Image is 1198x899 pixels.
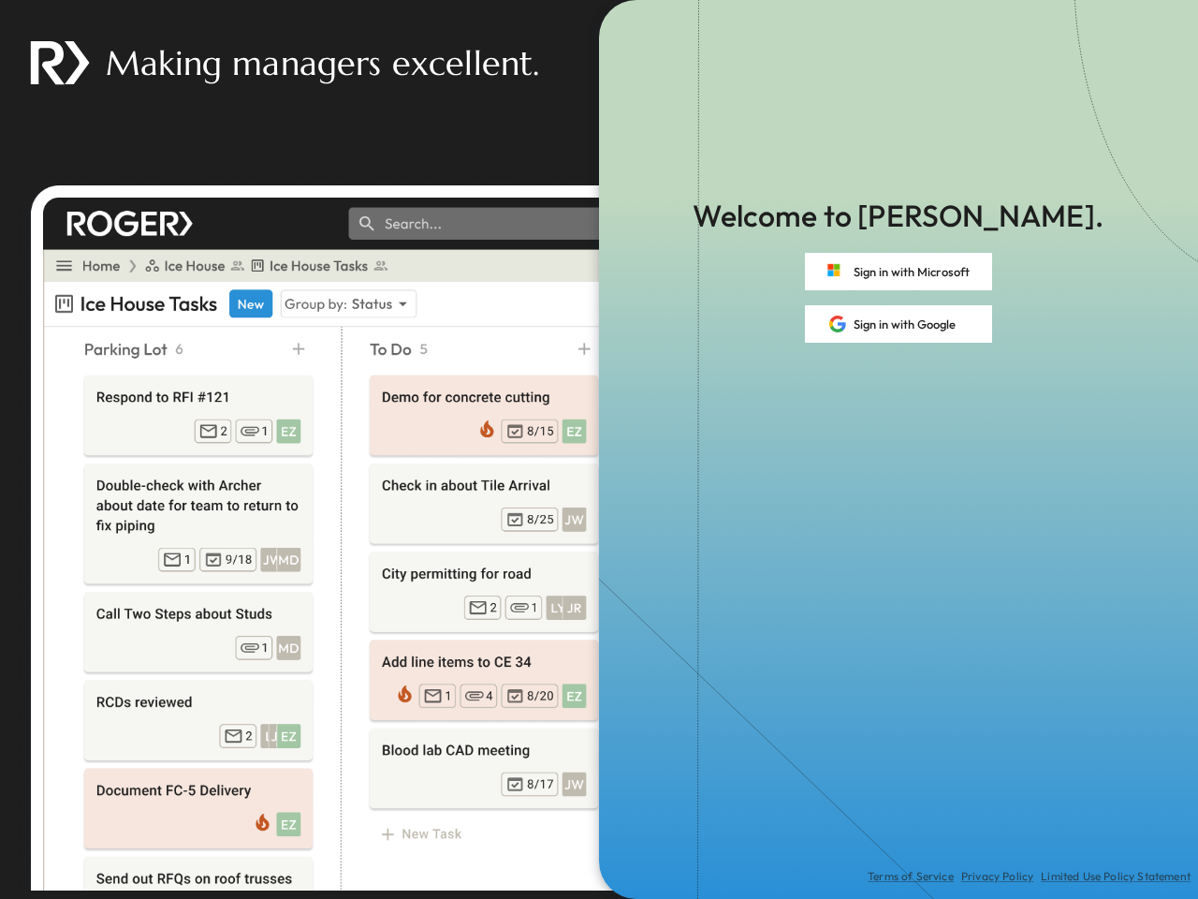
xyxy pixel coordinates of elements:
[805,253,992,290] button: Sign in with Microsoft
[868,869,954,884] a: Terms of Service
[1041,869,1191,884] a: Limited Use Policy Statement
[693,195,1103,238] p: Welcome to [PERSON_NAME].
[805,305,992,343] button: Sign in with Google
[961,869,1033,884] a: Privacy Policy
[106,39,539,87] p: Making managers excellent.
